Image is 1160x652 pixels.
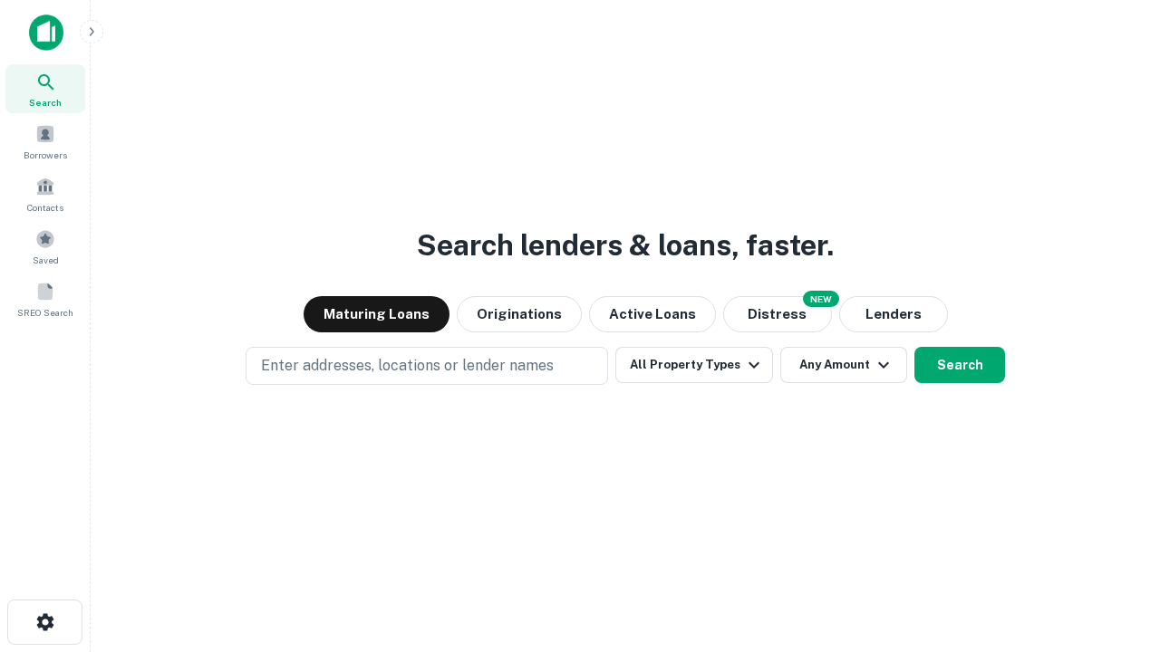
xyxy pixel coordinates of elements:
[304,296,449,332] button: Maturing Loans
[5,169,85,218] a: Contacts
[5,274,85,323] a: SREO Search
[17,305,73,320] span: SREO Search
[615,347,773,383] button: All Property Types
[246,347,608,385] button: Enter addresses, locations or lender names
[589,296,716,332] button: Active Loans
[24,148,67,162] span: Borrowers
[5,222,85,271] a: Saved
[5,64,85,113] a: Search
[457,296,582,332] button: Originations
[33,253,59,267] span: Saved
[29,95,62,110] span: Search
[1069,507,1160,594] iframe: Chat Widget
[417,224,834,267] h3: Search lenders & loans, faster.
[5,117,85,166] a: Borrowers
[914,347,1005,383] button: Search
[29,14,63,51] img: capitalize-icon.png
[261,355,554,377] p: Enter addresses, locations or lender names
[27,200,63,215] span: Contacts
[803,291,839,307] div: NEW
[839,296,948,332] button: Lenders
[723,296,832,332] button: Search distressed loans with lien and other non-mortgage details.
[780,347,907,383] button: Any Amount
